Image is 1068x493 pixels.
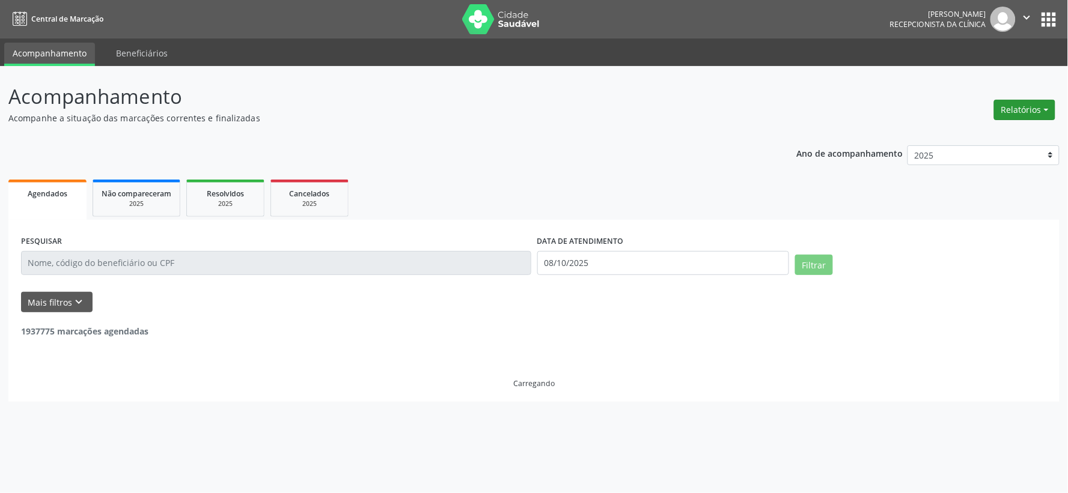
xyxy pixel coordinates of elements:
button: apps [1039,9,1060,30]
div: 2025 [195,199,255,208]
label: DATA DE ATENDIMENTO [537,232,624,251]
span: Não compareceram [102,189,171,199]
p: Acompanhamento [8,82,744,112]
button: Mais filtroskeyboard_arrow_down [21,292,93,313]
button: Filtrar [795,255,833,275]
label: PESQUISAR [21,232,62,251]
p: Ano de acompanhamento [797,145,903,160]
button:  [1016,7,1039,32]
div: 2025 [279,199,340,208]
div: 2025 [102,199,171,208]
span: Resolvidos [207,189,244,199]
a: Central de Marcação [8,9,103,29]
p: Acompanhe a situação das marcações correntes e finalizadas [8,112,744,124]
span: Cancelados [290,189,330,199]
input: Selecione um intervalo [537,251,789,275]
img: img [990,7,1016,32]
span: Central de Marcação [31,14,103,24]
strong: 1937775 marcações agendadas [21,325,148,337]
span: Recepcionista da clínica [890,19,986,29]
a: Acompanhamento [4,43,95,66]
input: Nome, código do beneficiário ou CPF [21,251,531,275]
span: Agendados [28,189,67,199]
div: [PERSON_NAME] [890,9,986,19]
i:  [1021,11,1034,24]
i: keyboard_arrow_down [73,295,86,309]
div: Carregando [513,378,555,389]
button: Relatórios [994,100,1055,120]
a: Beneficiários [108,43,176,64]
